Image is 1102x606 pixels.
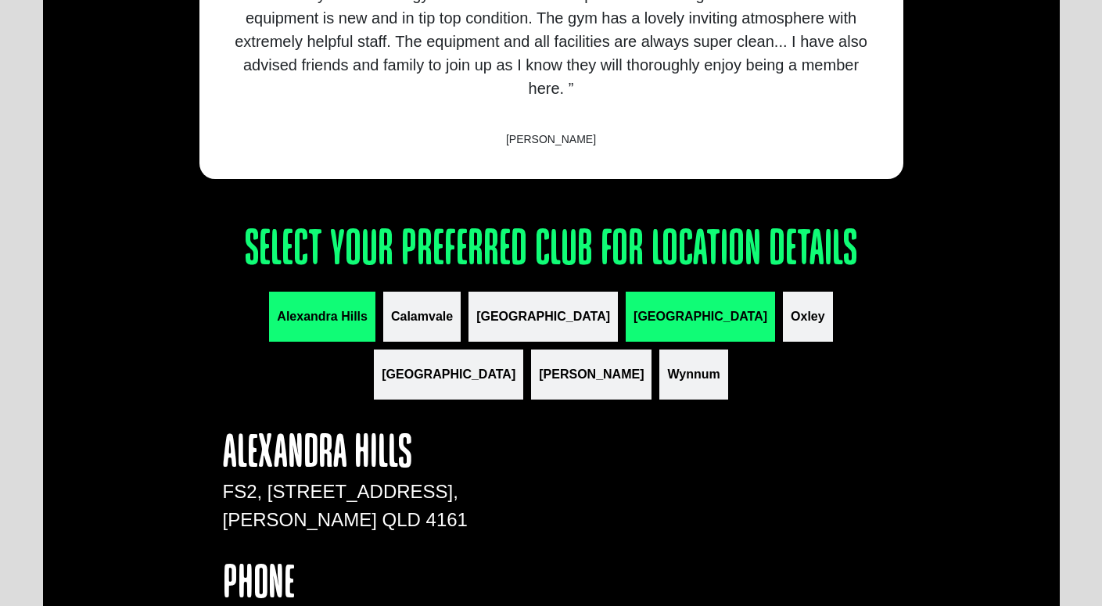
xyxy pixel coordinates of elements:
[277,307,368,326] span: Alexandra Hills
[667,365,720,384] span: Wynnum
[382,365,515,384] span: [GEOGRAPHIC_DATA]
[223,431,470,478] h4: Alexandra Hills
[391,307,453,326] span: Calamvale
[634,307,767,326] span: [GEOGRAPHIC_DATA]
[231,131,872,148] span: [PERSON_NAME]
[223,478,470,534] p: FS2, [STREET_ADDRESS], [PERSON_NAME] QLD 4161
[199,226,903,276] h3: Select your preferred club for location details
[476,307,610,326] span: [GEOGRAPHIC_DATA]
[791,307,825,326] span: Oxley
[539,365,644,384] span: [PERSON_NAME]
